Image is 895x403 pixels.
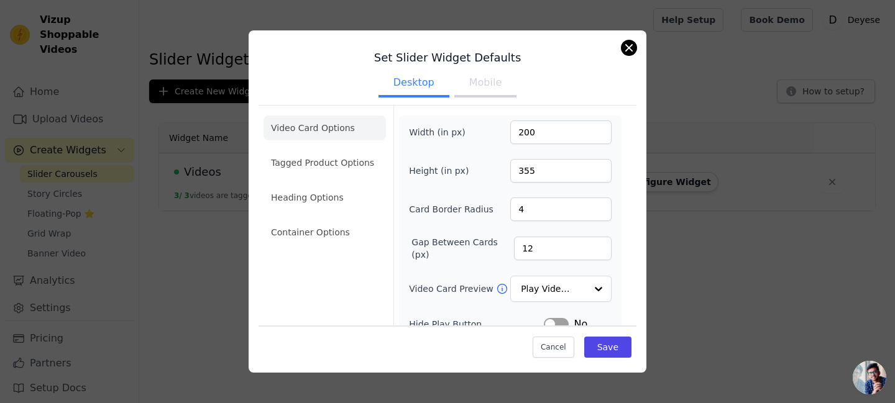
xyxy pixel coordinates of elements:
[259,50,636,65] h3: Set Slider Widget Defaults
[574,317,587,332] span: No
[454,70,516,97] button: Mobile
[379,70,449,97] button: Desktop
[409,283,495,295] label: Video Card Preview
[411,236,514,261] label: Gap Between Cards (px)
[264,115,386,140] li: Video Card Options
[584,337,631,358] button: Save
[264,220,386,245] li: Container Options
[409,318,544,330] label: Hide Play Button
[409,165,477,177] label: Height (in px)
[409,126,477,138] label: Width (in px)
[853,361,886,394] a: Chat abierto
[622,40,636,55] button: Close modal
[264,185,386,210] li: Heading Options
[264,150,386,175] li: Tagged Product Options
[533,337,574,358] button: Cancel
[409,203,493,215] label: Card Border Radius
